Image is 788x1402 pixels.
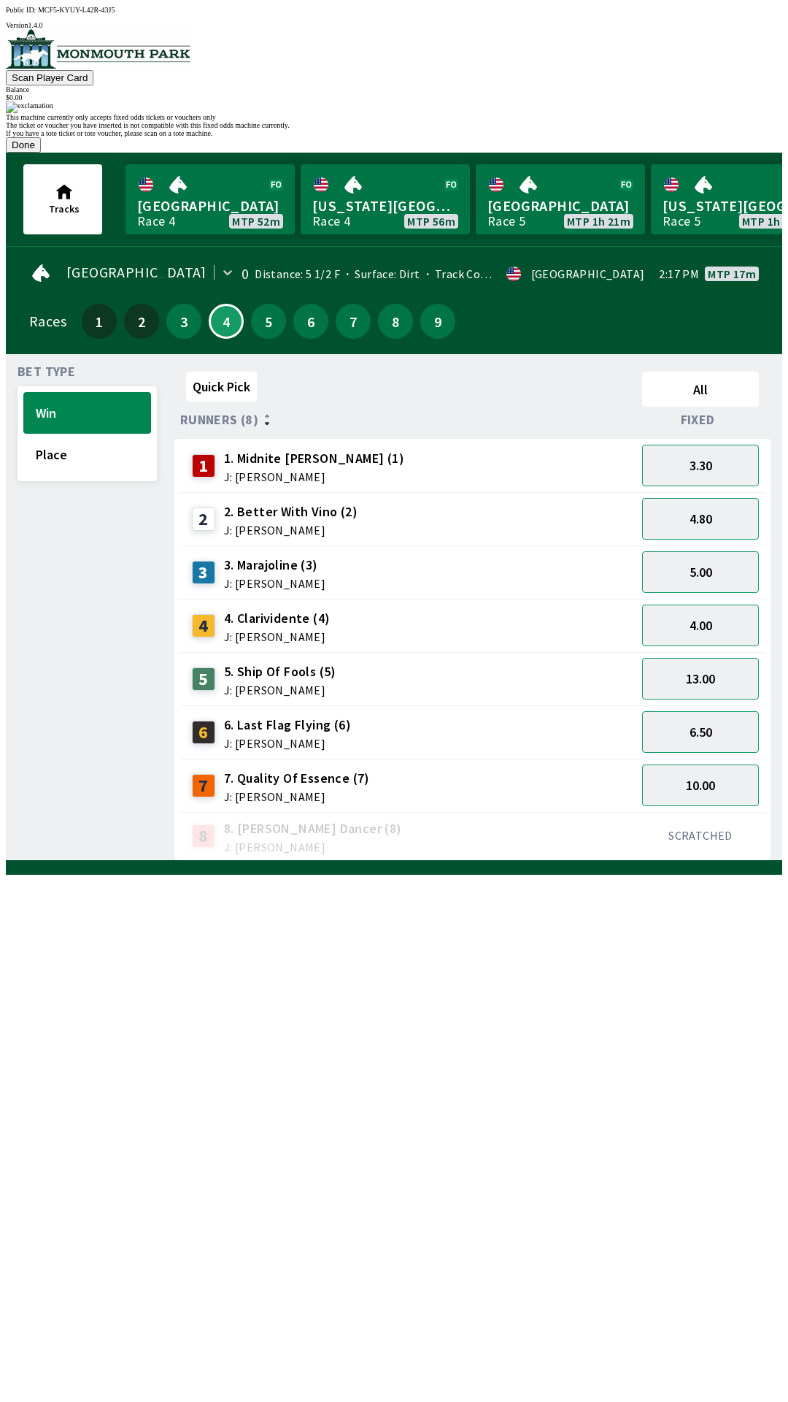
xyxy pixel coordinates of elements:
[642,828,759,843] div: SCRATCHED
[420,267,549,281] span: Track Condition: Firm
[567,215,630,227] span: MTP 1h 21m
[659,268,699,280] span: 2:17 PM
[224,578,325,589] span: J: [PERSON_NAME]
[192,774,215,797] div: 7
[192,721,215,744] div: 6
[336,304,371,339] button: 7
[85,316,113,326] span: 1
[180,413,636,427] div: Runners (8)
[689,457,712,474] span: 3.30
[642,498,759,540] button: 4.80
[82,304,117,339] button: 1
[255,267,340,281] span: Distance: 5 1/2 F
[642,765,759,806] button: 10.00
[642,658,759,700] button: 13.00
[224,524,358,536] span: J: [PERSON_NAME]
[301,164,470,234] a: [US_STATE][GEOGRAPHIC_DATA]Race 4MTP 56m
[312,215,350,227] div: Race 4
[642,372,759,407] button: All
[224,841,402,853] span: J: [PERSON_NAME]
[708,268,756,280] span: MTP 17m
[36,446,139,463] span: Place
[192,824,215,848] div: 8
[192,561,215,584] div: 3
[689,510,712,527] span: 4.80
[378,304,413,339] button: 8
[642,711,759,753] button: 6.50
[166,304,201,339] button: 3
[681,414,715,426] span: Fixed
[224,556,325,575] span: 3. Marajoline (3)
[192,614,215,637] div: 4
[6,129,782,137] div: If you have a tote ticket or tote voucher, please scan on a tote machine.
[224,662,336,681] span: 5. Ship Of Fools (5)
[6,101,53,113] img: exclamation
[636,413,765,427] div: Fixed
[686,670,715,687] span: 13.00
[36,405,139,421] span: Win
[23,164,102,234] button: Tracks
[224,449,404,468] span: 1. Midnite [PERSON_NAME] (1)
[23,434,151,475] button: Place
[137,215,175,227] div: Race 4
[224,819,402,838] span: 8. [PERSON_NAME] Dancer (8)
[340,267,420,281] span: Surface: Dirt
[242,268,249,280] div: 0
[23,392,151,434] button: Win
[29,315,66,327] div: Races
[128,316,155,326] span: 2
[224,609,331,628] span: 4. Clarividente (4)
[476,164,645,234] a: [GEOGRAPHIC_DATA]Race 5MTP 1h 21m
[6,29,190,69] img: venue logo
[293,304,328,339] button: 6
[124,304,159,339] button: 2
[224,684,336,696] span: J: [PERSON_NAME]
[224,716,351,735] span: 6. Last Flag Flying (6)
[6,6,782,14] div: Public ID:
[193,378,250,395] span: Quick Pick
[137,196,283,215] span: [GEOGRAPHIC_DATA]
[224,738,351,749] span: J: [PERSON_NAME]
[180,414,258,426] span: Runners (8)
[251,304,286,339] button: 5
[6,113,782,121] div: This machine currently only accepts fixed odds tickets or vouchers only
[214,318,239,325] span: 4
[192,454,215,478] div: 1
[224,471,404,483] span: J: [PERSON_NAME]
[642,551,759,593] button: 5.00
[420,304,455,339] button: 9
[6,137,41,153] button: Done
[192,507,215,531] div: 2
[224,631,331,643] span: J: [PERSON_NAME]
[487,196,633,215] span: [GEOGRAPHIC_DATA]
[642,445,759,486] button: 3.30
[382,316,409,326] span: 8
[407,215,455,227] span: MTP 56m
[66,267,206,278] span: [GEOGRAPHIC_DATA]
[232,215,280,227] span: MTP 52m
[255,316,282,326] span: 5
[689,724,712,740] span: 6.50
[297,316,325,326] span: 6
[312,196,458,215] span: [US_STATE][GEOGRAPHIC_DATA]
[649,381,752,398] span: All
[686,777,715,794] span: 10.00
[487,215,525,227] div: Race 5
[38,6,115,14] span: MCF5-KYUY-L42R-43J5
[642,605,759,646] button: 4.00
[424,316,452,326] span: 9
[125,164,295,234] a: [GEOGRAPHIC_DATA]Race 4MTP 52m
[531,268,645,280] div: [GEOGRAPHIC_DATA]
[18,366,75,378] span: Bet Type
[170,316,198,326] span: 3
[49,202,80,215] span: Tracks
[339,316,367,326] span: 7
[209,304,244,339] button: 4
[224,502,358,521] span: 2. Better With Vino (2)
[6,70,93,85] button: Scan Player Card
[186,372,257,402] button: Quick Pick
[224,791,370,802] span: J: [PERSON_NAME]
[689,617,712,634] span: 4.00
[192,667,215,691] div: 5
[6,85,782,93] div: Balance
